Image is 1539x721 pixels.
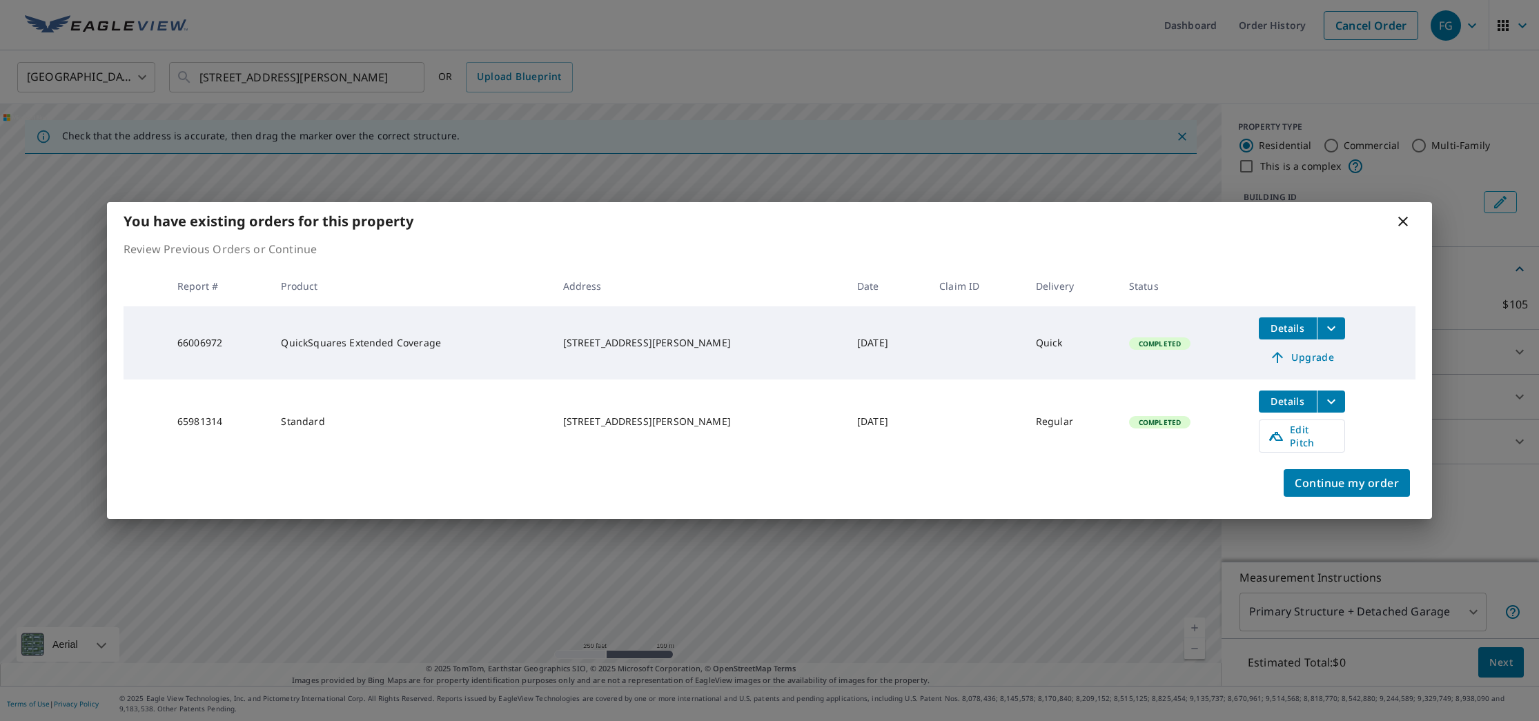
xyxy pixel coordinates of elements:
[563,336,835,350] div: [STREET_ADDRESS][PERSON_NAME]
[1259,346,1345,368] a: Upgrade
[846,306,928,379] td: [DATE]
[1118,266,1248,306] th: Status
[1259,391,1317,413] button: detailsBtn-65981314
[1025,306,1118,379] td: Quick
[928,266,1025,306] th: Claim ID
[270,379,551,464] td: Standard
[1295,473,1399,493] span: Continue my order
[124,241,1415,257] p: Review Previous Orders or Continue
[563,415,835,428] div: [STREET_ADDRESS][PERSON_NAME]
[1130,339,1189,348] span: Completed
[1317,317,1345,339] button: filesDropdownBtn-66006972
[270,306,551,379] td: QuickSquares Extended Coverage
[124,212,413,230] b: You have existing orders for this property
[1268,423,1336,449] span: Edit Pitch
[166,379,271,464] td: 65981314
[166,306,271,379] td: 66006972
[1267,395,1308,408] span: Details
[552,266,846,306] th: Address
[1130,417,1189,427] span: Completed
[166,266,271,306] th: Report #
[1267,322,1308,335] span: Details
[270,266,551,306] th: Product
[1259,419,1345,453] a: Edit Pitch
[1025,379,1118,464] td: Regular
[1317,391,1345,413] button: filesDropdownBtn-65981314
[1284,469,1410,497] button: Continue my order
[1025,266,1118,306] th: Delivery
[846,266,928,306] th: Date
[1267,349,1337,366] span: Upgrade
[1259,317,1317,339] button: detailsBtn-66006972
[846,379,928,464] td: [DATE]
